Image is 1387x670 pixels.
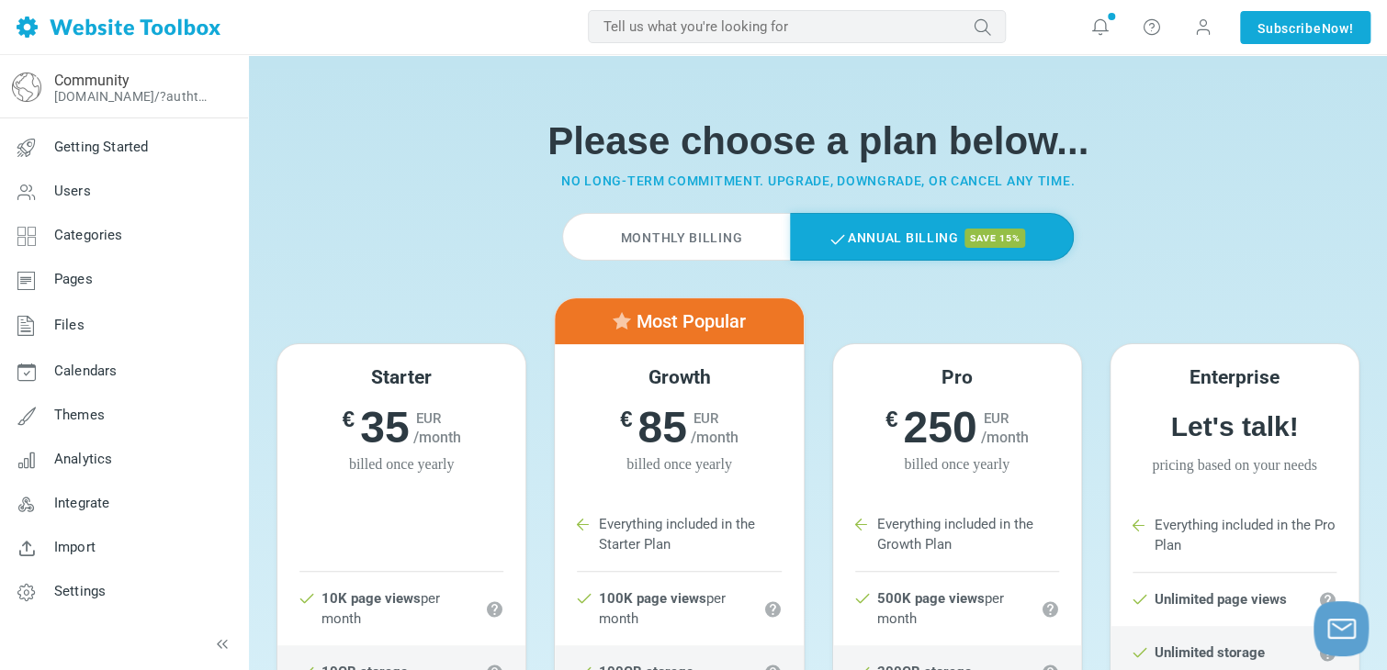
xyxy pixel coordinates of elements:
h6: Let's talk! [1111,410,1359,443]
label: Monthly Billing [562,213,790,261]
span: EUR [693,410,718,427]
h6: 85 [555,401,803,454]
li: Starter Plan [299,518,503,572]
h6: 250 [833,401,1081,454]
label: Annual Billing [790,213,1074,261]
strong: 100K page views [599,590,706,607]
span: Now! [1321,18,1353,39]
strong: 10K page views [321,590,421,607]
a: [DOMAIN_NAME]/?authtoken=1a2559a3bc6d15018e81b209f7ec4483&rememberMe=1 [54,89,214,104]
sup: € [620,401,637,437]
h6: 35 [277,401,525,454]
img: globe-icon.png [12,73,41,102]
span: Themes [54,407,105,423]
h5: Most Popular [567,310,791,332]
span: Users [54,183,91,199]
span: /month [691,429,739,446]
small: No long-term commitment. Upgrade, downgrade, or cancel any time. [561,173,1075,188]
a: Community [54,72,130,89]
strong: Unlimited page views [1155,591,1287,608]
h5: Growth [555,366,803,389]
span: Analytics [54,451,112,467]
span: billed once yearly [833,453,1081,475]
span: EUR [984,410,1009,427]
span: Pricing based on your needs [1111,454,1359,476]
button: Launch chat [1314,601,1369,656]
span: Settings [54,583,106,599]
span: /month [980,429,1028,446]
span: Integrate [54,495,109,511]
h5: Starter [277,366,525,389]
sup: € [343,401,360,437]
span: EUR [416,410,441,427]
h5: Enterprise [1111,366,1359,389]
input: Tell us what you're looking for [588,10,1006,43]
span: Import [54,539,96,555]
strong: Unlimited storage [1155,644,1265,661]
li: Everything included in the Starter Plan [577,497,781,572]
h5: Pro [833,366,1081,389]
li: per month [833,572,1081,645]
li: per month [277,572,525,645]
span: save 15% [964,229,1026,248]
strong: 500K page views [877,590,985,607]
span: Getting Started [54,139,148,155]
span: Categories [54,227,123,243]
span: /month [413,429,461,446]
span: billed once yearly [277,453,525,475]
span: Files [54,317,85,333]
h1: Please choose a plan below... [263,118,1373,164]
li: Everything included in the Growth Plan [855,497,1059,572]
a: SubscribeNow! [1240,11,1370,44]
li: Everything included in the Pro Plan [1133,498,1336,573]
sup: € [885,401,903,437]
span: Calendars [54,363,117,379]
span: Pages [54,271,93,287]
li: per month [555,572,803,645]
span: billed once yearly [555,453,803,475]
